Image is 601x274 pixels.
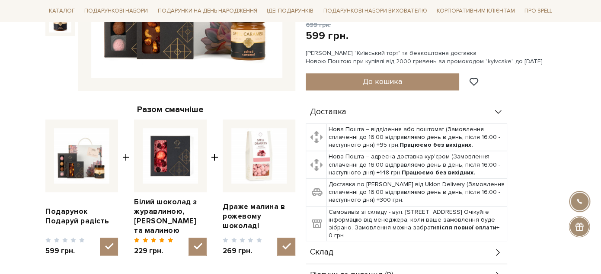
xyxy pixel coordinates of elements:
[122,119,130,256] span: +
[223,202,295,231] a: Драже малина в рожевому шоколаді
[143,128,198,184] img: Білий шоколад з журавлиною, вишнею та малиною
[45,4,78,18] a: Каталог
[45,207,118,226] a: Подарунок Подаруй радість
[363,77,402,86] span: До кошика
[211,119,218,256] span: +
[306,21,331,29] span: 699 грн.
[134,197,207,235] a: Білий шоколад з журавлиною, [PERSON_NAME] та малиною
[320,3,430,18] a: Подарункові набори вихователю
[327,179,507,206] td: Доставка по [PERSON_NAME] від Uklon Delivery (Замовлення сплаченні до 16:00 відправляємо день в д...
[45,246,85,256] span: 599 грн.
[306,49,556,65] div: [PERSON_NAME] "Київський торт" та безкоштовна доставка Новою Поштою при купівлі від 2000 гривень ...
[400,141,473,148] b: Працюємо без вихідних.
[81,4,151,18] a: Подарункові набори
[134,246,173,256] span: 229 грн.
[306,73,459,90] button: До кошика
[223,246,262,256] span: 269 грн.
[263,4,317,18] a: Ідеї подарунків
[327,206,507,242] td: Самовивіз зі складу - вул. [STREET_ADDRESS] Очікуйте інформацію від менеджера, коли ваше замовлен...
[436,224,496,231] b: після повної оплати
[402,169,475,176] b: Працюємо без вихідних.
[433,3,518,18] a: Корпоративним клієнтам
[54,128,109,184] img: Подарунок Подаруй радість
[231,128,287,184] img: Драже малина в рожевому шоколаді
[310,108,346,116] span: Доставка
[327,151,507,179] td: Нова Пошта – адресна доставка кур'єром (Замовлення сплаченні до 16:00 відправляємо день в день, п...
[45,104,295,115] div: Разом смачніше
[154,4,261,18] a: Подарунки на День народження
[521,4,556,18] a: Про Spell
[310,248,333,256] span: Склад
[306,29,348,42] div: 599 грн.
[327,123,507,151] td: Нова Пошта – відділення або поштомат (Замовлення сплаченні до 16:00 відправляємо день в день, піс...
